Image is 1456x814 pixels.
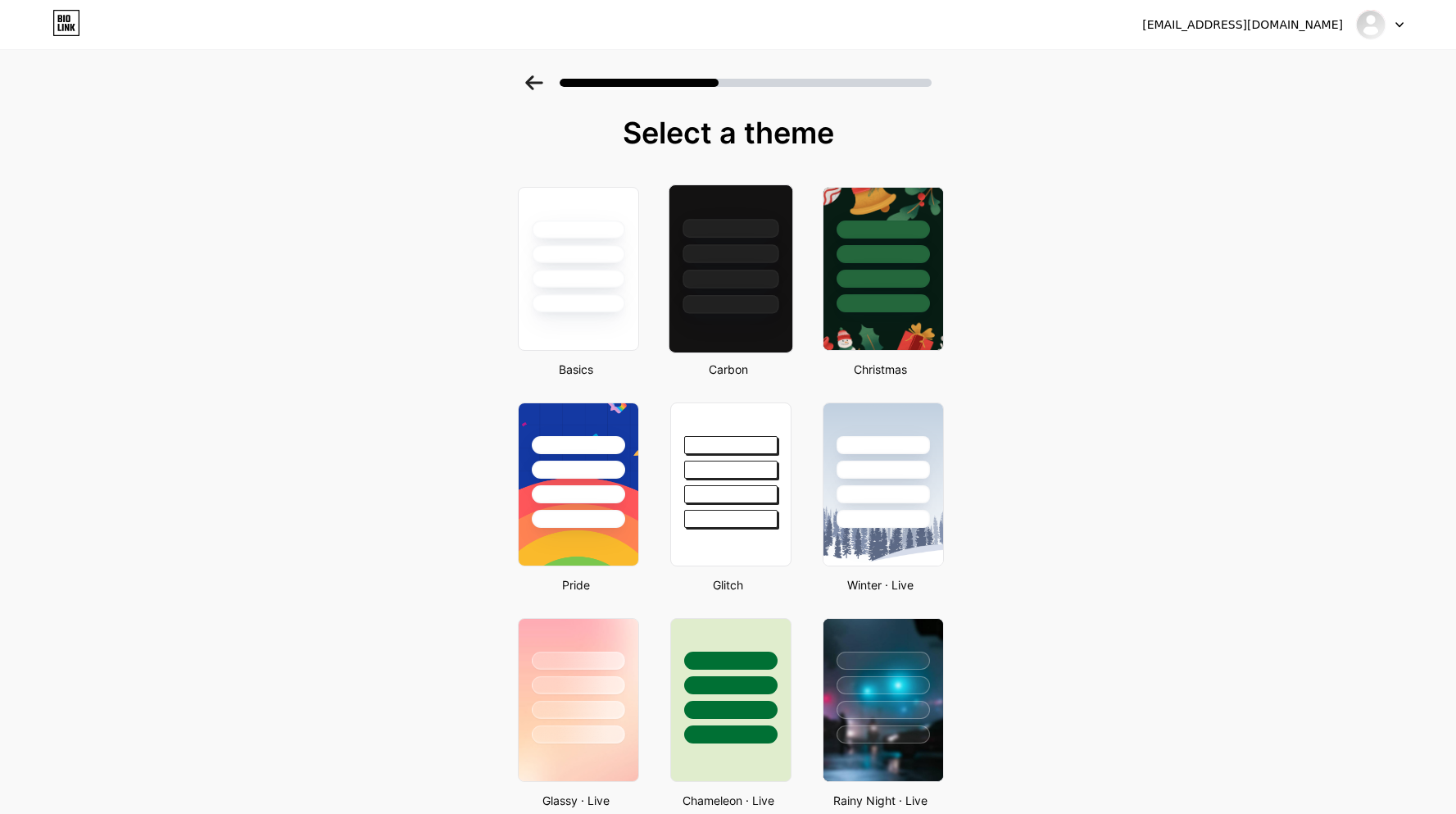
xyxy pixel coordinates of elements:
[513,792,639,809] div: Glassy · Live
[818,576,944,593] div: Winter · Live
[1142,16,1343,34] div: [EMAIL_ADDRESS][DOMAIN_NAME]
[818,792,944,809] div: Rainy Night · Live
[665,792,792,809] div: Chameleon · Live
[665,576,792,593] div: Glitch
[665,361,792,378] div: Carbon
[818,361,944,378] div: Christmas
[1355,9,1386,40] img: Inside Tips
[511,116,946,149] div: Select a theme
[513,361,639,378] div: Basics
[513,576,639,593] div: Pride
